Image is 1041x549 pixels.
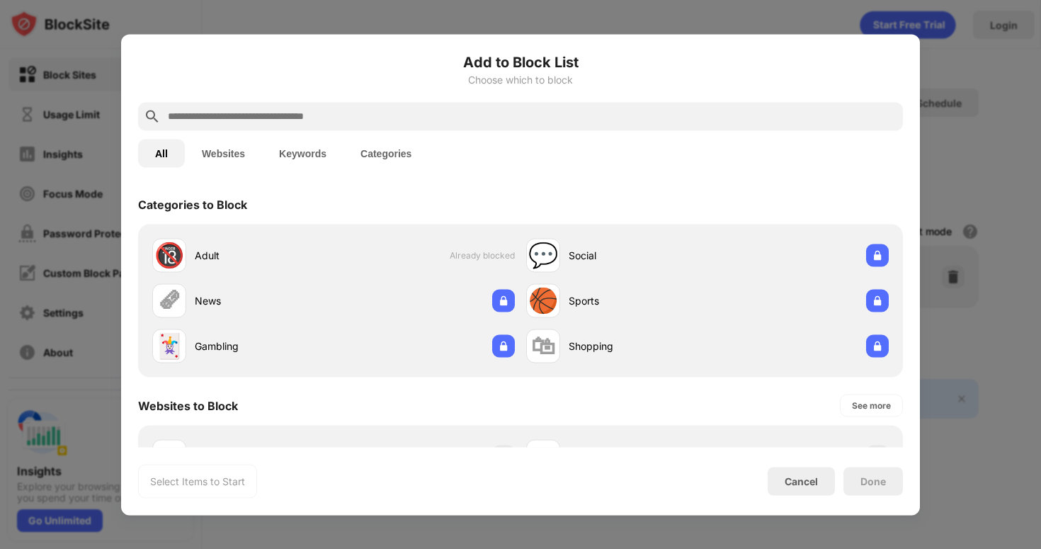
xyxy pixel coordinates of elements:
div: Social [569,248,707,263]
div: 🔞 [154,241,184,270]
div: News [195,293,334,308]
div: Done [860,475,886,487]
div: 🏀 [528,286,558,315]
div: See more [852,398,891,412]
div: Adult [195,248,334,263]
button: All [138,139,185,167]
div: 🛍 [531,332,555,361]
div: 🃏 [154,332,184,361]
div: Cancel [785,475,818,487]
button: Websites [185,139,262,167]
div: Categories to Block [138,197,247,211]
div: Select Items to Start [150,474,245,488]
div: Shopping [569,339,707,353]
img: search.svg [144,108,161,125]
div: Choose which to block [138,74,903,85]
div: 💬 [528,241,558,270]
div: Websites to Block [138,398,238,412]
h6: Add to Block List [138,51,903,72]
button: Categories [343,139,428,167]
div: Sports [569,293,707,308]
div: 🗞 [157,286,181,315]
button: Keywords [262,139,343,167]
span: Already blocked [450,250,515,261]
div: Gambling [195,339,334,353]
